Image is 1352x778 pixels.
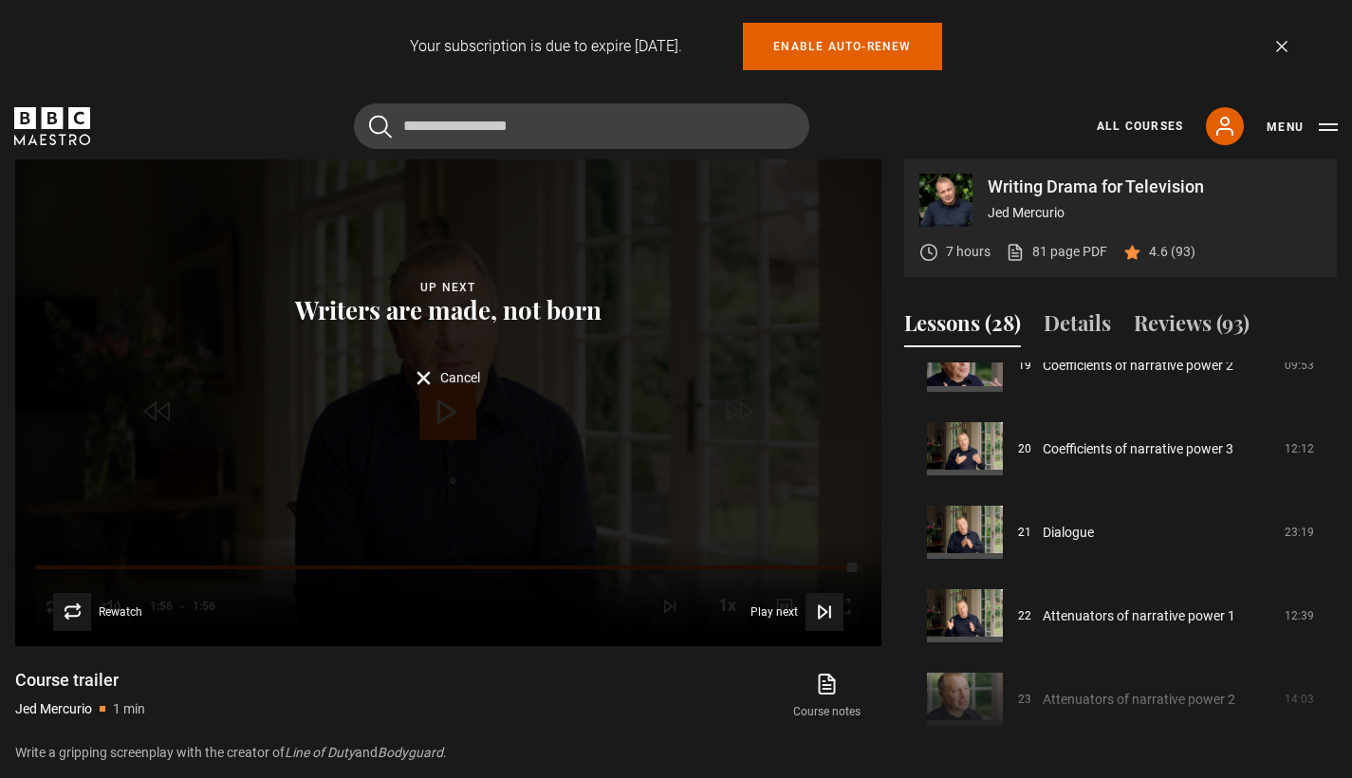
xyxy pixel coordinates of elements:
h1: Course trailer [15,669,145,692]
span: Play next [750,606,798,618]
a: Course notes [773,669,881,724]
div: Up next [289,278,607,297]
input: Search [354,103,809,149]
button: Lessons (28) [904,307,1021,347]
a: Attenuators of narrative power 1 [1043,606,1235,626]
button: Toggle navigation [1267,118,1338,137]
p: 4.6 (93) [1149,242,1195,262]
button: Rewatch [53,593,142,631]
button: Reviews (93) [1134,307,1250,347]
button: Cancel [417,371,480,385]
p: Writing Drama for Television [988,178,1322,195]
button: Details [1044,307,1111,347]
a: Coefficients of narrative power 2 [1043,356,1233,376]
i: Line of Duty [285,745,355,760]
i: Bodyguard [378,745,443,760]
a: All Courses [1097,118,1183,135]
button: Play next [750,593,843,631]
p: 7 hours [946,242,991,262]
button: Writers are made, not born [289,297,607,324]
video-js: Video Player [15,158,881,646]
span: Cancel [440,371,480,384]
p: Jed Mercurio [15,699,92,719]
p: Jed Mercurio [988,203,1322,223]
svg: BBC Maestro [14,107,90,145]
span: Rewatch [99,606,142,618]
p: Write a gripping screenplay with the creator of and . [15,743,881,763]
a: 81 page PDF [1006,242,1107,262]
a: Dialogue [1043,523,1094,543]
a: Coefficients of narrative power 3 [1043,439,1233,459]
button: Submit the search query [369,115,392,139]
p: Your subscription is due to expire [DATE]. [410,35,682,58]
a: Enable auto-renew [743,23,941,70]
p: 1 min [113,699,145,719]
